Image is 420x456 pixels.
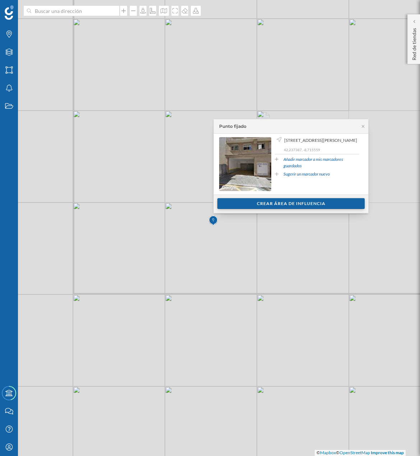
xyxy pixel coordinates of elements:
div: Punto fijado [219,123,246,130]
a: Sugerir un marcador nuevo [283,171,330,177]
span: [STREET_ADDRESS][PERSON_NAME] [284,137,357,144]
a: OpenStreetMap [340,450,370,455]
a: Mapbox [320,450,336,455]
img: Geoblink Logo [5,5,14,20]
p: 42,237387, -8,715559 [284,147,359,152]
a: Improve this map [371,450,404,455]
a: Añadir marcador a mis marcadores guardados [283,156,359,169]
p: Red de tiendas [411,25,418,60]
img: Marker [209,214,218,228]
img: streetview [219,137,271,191]
div: © © [315,450,406,456]
span: Soporte [14,5,40,11]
